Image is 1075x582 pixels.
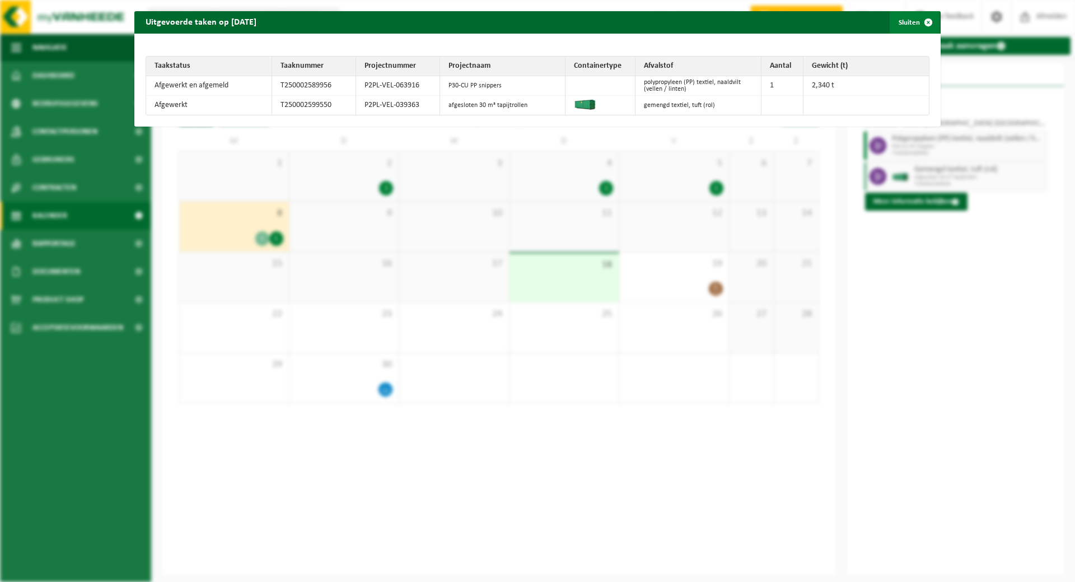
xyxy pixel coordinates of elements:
td: polypropyleen (PP) textiel, naaldvilt (vellen / linten) [635,76,761,96]
td: T250002599550 [272,96,356,115]
td: gemengd textiel, tuft (rol) [635,96,761,115]
td: P2PL-VEL-063916 [356,76,440,96]
td: P2PL-VEL-039363 [356,96,440,115]
td: P30-CU PP snippers [440,76,566,96]
td: afgesloten 30 m³ tapijtrollen [440,96,566,115]
th: Projectnummer [356,57,440,76]
td: 2,340 t [803,76,929,96]
td: Afgewerkt [146,96,272,115]
th: Projectnaam [440,57,566,76]
th: Afvalstof [635,57,761,76]
button: Sluiten [890,11,940,34]
h2: Uitgevoerde taken op [DATE] [134,11,268,32]
th: Containertype [565,57,635,76]
th: Taakstatus [146,57,272,76]
td: T250002589956 [272,76,356,96]
img: HK-XA-30-GN-00 [574,99,596,110]
td: 1 [761,76,803,96]
th: Taaknummer [272,57,356,76]
th: Gewicht (t) [803,57,929,76]
th: Aantal [761,57,803,76]
td: Afgewerkt en afgemeld [146,76,272,96]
